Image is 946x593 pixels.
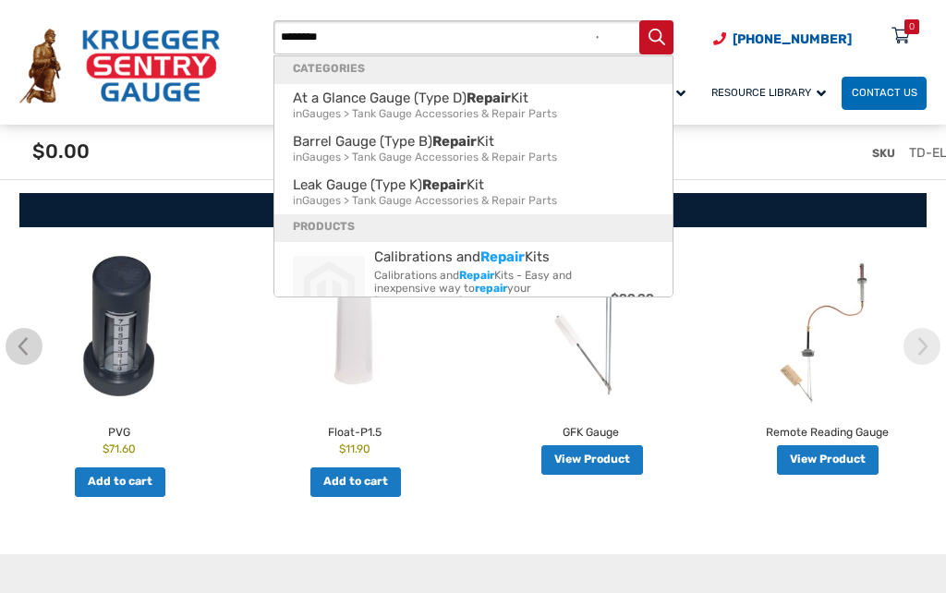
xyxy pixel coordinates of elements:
a: Add to cart: “Float-P1.5” [310,467,401,497]
h2: PVG [6,418,233,441]
a: Remote Reading Gauge [714,251,941,441]
a: Add to cart: “PVG” [75,467,165,497]
span: SKU [872,147,895,160]
h2: Related Products [19,193,927,227]
a: Leak Gauge (Type K)RepairKitinGauges > Tank Gauge Accessories & Repair Parts [274,171,673,214]
span: Calibrations and Kits - Easy and inexpensive way to your [PERSON_NAME] Sentry Gauges. If the top ... [374,269,599,333]
a: Resource Library [701,74,842,112]
h2: Float-P1.5 [242,418,469,441]
img: chevron-right.svg [904,328,940,365]
span: in [293,151,302,163]
span: Gauges > Tank Gauge Accessories & Repair Parts > At a Glance Gauge (Type D) Repair Kit [293,91,654,121]
a: Phone Number (920) 434-8860 [713,30,852,49]
img: Calibrations and Repair Kits [293,256,365,328]
a: Barrel Gauge (Type B)RepairKitinGauges > Tank Gauge Accessories & Repair Parts [274,127,673,171]
a: Contact Us [842,77,927,110]
img: Krueger Sentry Gauge [19,29,220,103]
img: PVG [6,251,233,405]
span: Gauges > Tank Gauge Accessories & Repair Parts [293,150,654,165]
span: Contact Us [852,86,917,99]
span: [PHONE_NUMBER] [733,31,852,47]
img: Remote Reading Gauge [714,251,941,405]
bdi: 71.60 [103,442,136,455]
img: chevron-left.svg [6,328,42,365]
a: GFK Gauge [478,251,705,441]
span: in [293,107,302,120]
bdi: 99.99 [611,291,654,307]
strong: Repair [459,269,494,282]
span: $ [103,442,109,455]
a: At a Glance Gauge (Type D)RepairKitinGauges > Tank Gauge Accessories & Repair Parts [274,84,673,127]
a: Float-P1.5 $11.90 [242,251,469,457]
img: Float-P1.5 [242,251,469,405]
span: Resource Library [711,86,826,99]
strong: Repair [422,176,467,193]
h2: GFK Gauge [478,418,705,441]
a: Calibrations and Repair KitsCalibrations andRepairKitsCalibrations andRepairKits - Easy and inexp... [274,242,673,342]
div: 0 [909,19,915,34]
button: Search [639,20,673,54]
a: Read more about “GFK Gauge” [541,445,643,475]
strong: repair [475,282,507,295]
strong: Repair [467,90,511,106]
span: Gauges > Tank Gauge Accessories & Repair Parts > Barrel Gauge (Type B) Repair Kit [293,134,654,164]
span: in [293,194,302,207]
a: PVG $71.60 [6,251,233,457]
span: $ [339,442,346,455]
span: $ [611,291,619,307]
strong: Repair [480,248,525,265]
img: GFK Gauge [478,251,705,405]
span: Gauges > Tank Gauge Accessories & Repair Parts > Leak Gauge (Type K) Repair Kit [293,177,654,208]
span: Calibrations and Kits [374,249,611,265]
bdi: 11.90 [339,442,370,455]
span: Gauges > Tank Gauge Accessories & Repair Parts [293,106,654,122]
strong: Repair [432,133,477,150]
span: Gauges > Tank Gauge Accessories & Repair Parts [293,193,654,209]
h2: Remote Reading Gauge [714,418,941,441]
a: Read more about “Remote Reading Gauge” [777,445,879,475]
